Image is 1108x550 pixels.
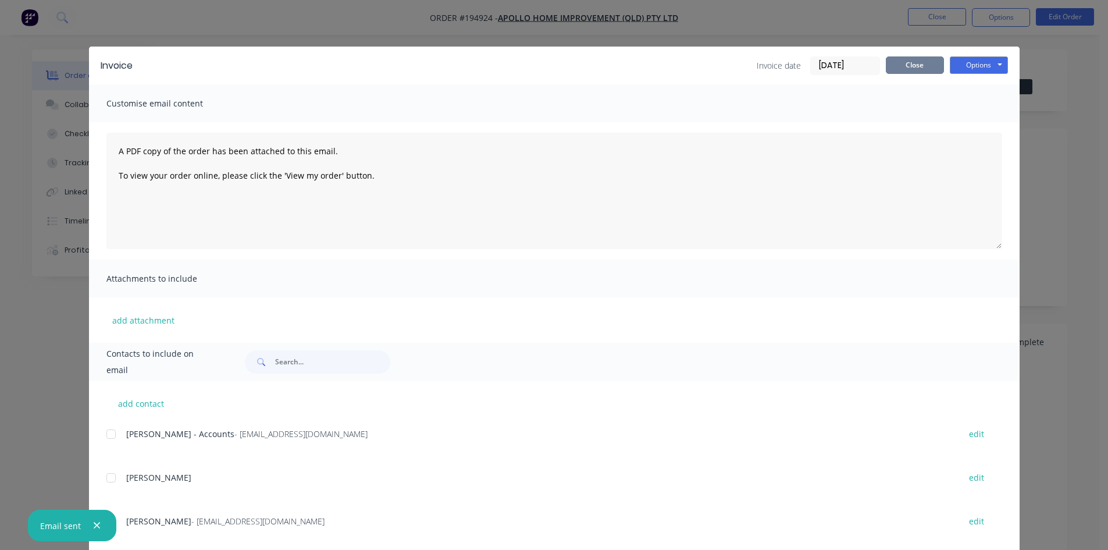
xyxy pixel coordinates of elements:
[106,271,234,287] span: Attachments to include
[106,395,176,412] button: add contact
[962,426,991,442] button: edit
[106,95,234,112] span: Customise email content
[962,470,991,485] button: edit
[234,428,368,439] span: - [EMAIL_ADDRESS][DOMAIN_NAME]
[106,311,180,329] button: add attachment
[126,428,234,439] span: [PERSON_NAME] - Accounts
[126,472,191,483] span: [PERSON_NAME]
[275,350,390,374] input: Search...
[106,346,216,378] span: Contacts to include on email
[757,59,801,72] span: Invoice date
[962,513,991,529] button: edit
[191,516,325,527] span: - [EMAIL_ADDRESS][DOMAIN_NAME]
[886,56,944,74] button: Close
[40,520,81,532] div: Email sent
[106,133,1002,249] textarea: A PDF copy of the order has been attached to this email. To view your order online, please click ...
[950,56,1008,74] button: Options
[126,516,191,527] span: [PERSON_NAME]
[101,59,133,73] div: Invoice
